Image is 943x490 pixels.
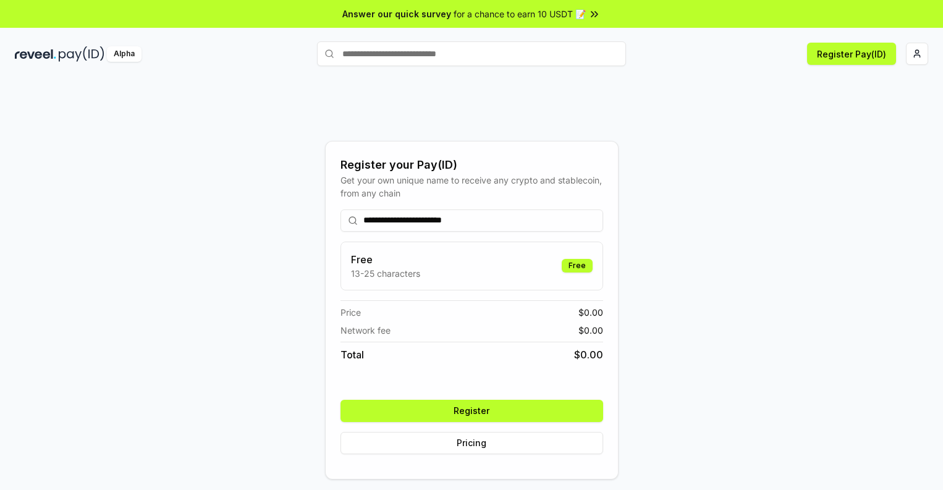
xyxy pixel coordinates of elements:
[340,174,603,200] div: Get your own unique name to receive any crypto and stablecoin, from any chain
[59,46,104,62] img: pay_id
[807,43,896,65] button: Register Pay(ID)
[578,306,603,319] span: $ 0.00
[351,252,420,267] h3: Free
[340,156,603,174] div: Register your Pay(ID)
[351,267,420,280] p: 13-25 characters
[340,432,603,454] button: Pricing
[578,324,603,337] span: $ 0.00
[340,347,364,362] span: Total
[454,7,586,20] span: for a chance to earn 10 USDT 📝
[107,46,142,62] div: Alpha
[340,400,603,422] button: Register
[562,259,593,272] div: Free
[15,46,56,62] img: reveel_dark
[342,7,451,20] span: Answer our quick survey
[340,306,361,319] span: Price
[574,347,603,362] span: $ 0.00
[340,324,391,337] span: Network fee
